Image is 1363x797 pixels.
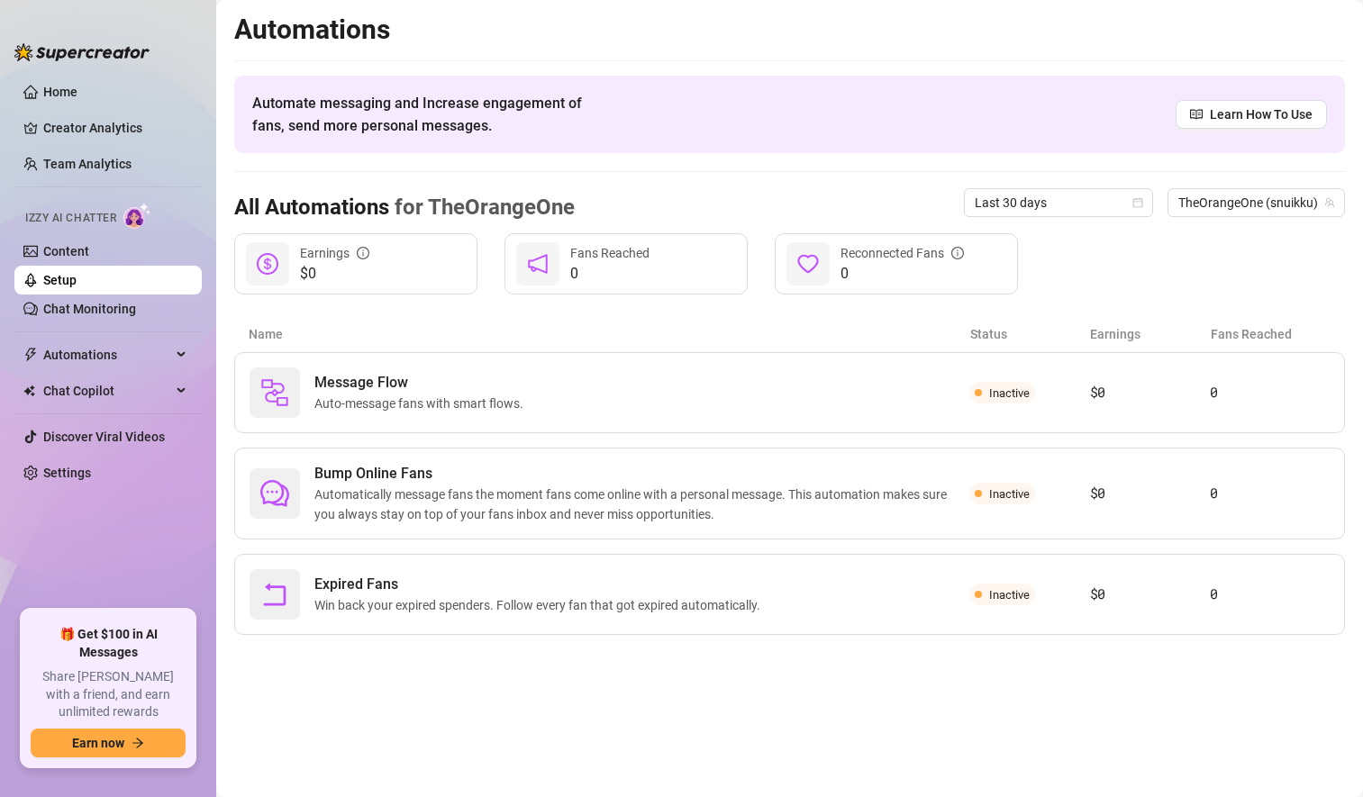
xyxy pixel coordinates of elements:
[570,246,650,260] span: Fans Reached
[300,263,369,285] span: $0
[1210,104,1313,124] span: Learn How To Use
[389,195,575,220] span: for TheOrangeOne
[841,263,964,285] span: 0
[1176,100,1327,129] a: Learn How To Use
[260,580,289,609] span: rollback
[43,430,165,444] a: Discover Viral Videos
[951,247,964,259] span: info-circle
[43,340,171,369] span: Automations
[14,43,150,61] img: logo-BBDzfeDw.svg
[31,729,186,757] button: Earn nowarrow-right
[43,244,89,258] a: Content
[252,92,599,137] span: Automate messaging and Increase engagement of fans, send more personal messages.
[260,378,289,407] img: svg%3e
[1211,324,1331,344] article: Fans Reached
[1210,584,1330,605] article: 0
[989,487,1030,501] span: Inactive
[357,247,369,259] span: info-circle
[72,736,124,750] span: Earn now
[1302,736,1345,779] iframe: Intercom live chat
[25,210,116,227] span: Izzy AI Chatter
[314,463,969,485] span: Bump Online Fans
[1210,382,1330,403] article: 0
[234,13,1345,47] h2: Automations
[989,588,1030,602] span: Inactive
[43,113,187,142] a: Creator Analytics
[300,243,369,263] div: Earnings
[257,253,278,275] span: dollar
[989,386,1030,400] span: Inactive
[975,189,1142,216] span: Last 30 days
[841,243,964,263] div: Reconnected Fans
[314,394,531,413] span: Auto-message fans with smart flows.
[43,466,91,480] a: Settings
[123,203,151,229] img: AI Chatter
[1190,108,1203,121] span: read
[570,263,650,285] span: 0
[43,376,171,405] span: Chat Copilot
[1090,584,1210,605] article: $0
[797,253,819,275] span: heart
[43,157,132,171] a: Team Analytics
[1090,324,1210,344] article: Earnings
[1210,483,1330,504] article: 0
[31,668,186,721] span: Share [PERSON_NAME] with a friend, and earn unlimited rewards
[1324,197,1335,208] span: team
[314,485,969,524] span: Automatically message fans the moment fans come online with a personal message. This automation m...
[1178,189,1334,216] span: TheOrangeOne (snuikku)
[43,85,77,99] a: Home
[23,348,38,362] span: thunderbolt
[314,595,768,615] span: Win back your expired spenders. Follow every fan that got expired automatically.
[970,324,1090,344] article: Status
[234,194,575,222] h3: All Automations
[249,324,970,344] article: Name
[132,737,144,749] span: arrow-right
[43,273,77,287] a: Setup
[314,372,531,394] span: Message Flow
[31,626,186,661] span: 🎁 Get $100 in AI Messages
[260,479,289,508] span: comment
[1132,197,1143,208] span: calendar
[43,302,136,316] a: Chat Monitoring
[527,253,549,275] span: notification
[1090,483,1210,504] article: $0
[314,574,768,595] span: Expired Fans
[23,385,35,397] img: Chat Copilot
[1090,382,1210,403] article: $0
